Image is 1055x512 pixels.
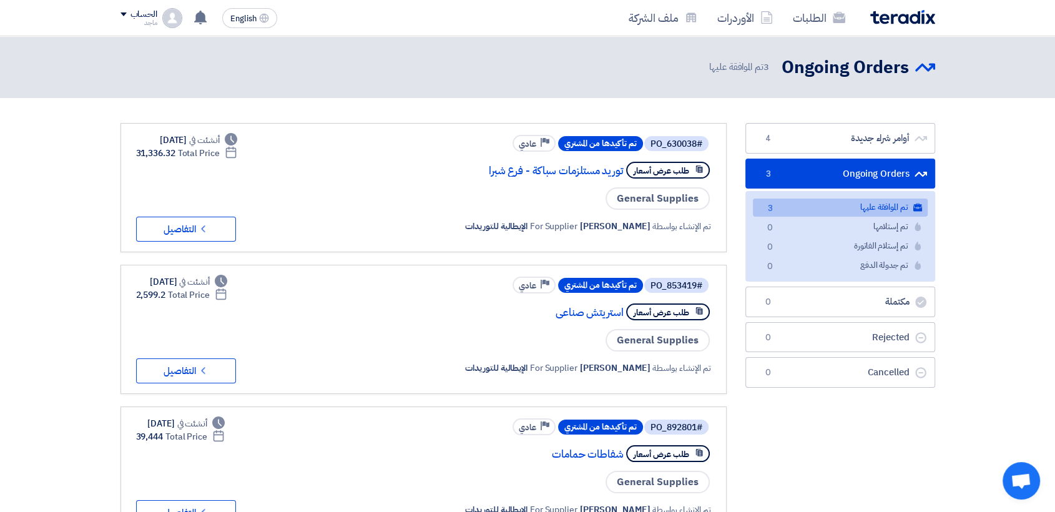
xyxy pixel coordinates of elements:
[222,8,277,28] button: English
[580,220,650,233] span: [PERSON_NAME]
[230,14,257,23] span: English
[519,138,536,150] span: عادي
[374,449,624,460] a: شفاطات حمامات
[530,220,577,233] span: For Supplier
[136,430,225,443] div: 39,444
[783,3,855,32] a: الطلبات
[763,241,778,254] span: 0
[782,56,909,80] h2: Ongoing Orders
[870,10,935,24] img: Teradix logo
[761,332,776,344] span: 0
[761,168,776,180] span: 3
[160,134,237,147] div: [DATE]
[177,417,207,430] span: أنشئت في
[634,307,689,318] span: طلب عرض أسعار
[619,3,707,32] a: ملف الشركة
[165,430,207,443] span: Total Price
[150,275,227,288] div: [DATE]
[558,278,643,293] span: تم تأكيدها من المشتري
[650,282,702,290] div: #PO_853419
[745,357,935,388] a: Cancelled0
[162,8,182,28] img: profile_test.png
[707,3,783,32] a: الأوردرات
[179,275,209,288] span: أنشئت في
[606,471,710,493] span: General Supplies
[763,60,769,74] span: 3
[136,147,237,160] div: 31,336.32
[465,362,527,375] span: الإيطالية للتوريدات
[168,288,210,302] span: Total Price
[1003,462,1040,500] div: Open chat
[650,423,702,432] div: #PO_892801
[753,218,928,236] a: تم إستلامها
[650,140,702,149] div: #PO_630038
[147,417,225,430] div: [DATE]
[136,288,227,302] div: 2,599.2
[634,165,689,177] span: طلب عرض أسعار
[136,358,236,383] button: التفاصيل
[745,123,935,154] a: أوامر شراء جديدة4
[519,280,536,292] span: عادي
[652,362,710,375] span: تم الإنشاء بواسطة
[120,19,157,26] div: ماجد
[374,165,624,177] a: توريد مستلزمات سباكة - فرع شبرا
[558,136,643,151] span: تم تأكيدها من المشتري
[189,134,219,147] span: أنشئت في
[745,287,935,317] a: مكتملة0
[530,362,577,375] span: For Supplier
[753,237,928,255] a: تم إستلام الفاتورة
[374,307,624,318] a: استريتش صناعى
[130,9,157,20] div: الحساب
[761,367,776,379] span: 0
[745,322,935,353] a: Rejected0
[753,257,928,275] a: تم جدولة الدفع
[558,420,643,435] span: تم تأكيدها من المشتري
[763,222,778,235] span: 0
[178,147,220,160] span: Total Price
[763,260,778,273] span: 0
[753,199,928,217] a: تم الموافقة عليها
[761,296,776,308] span: 0
[606,329,710,352] span: General Supplies
[580,362,650,375] span: [PERSON_NAME]
[606,187,710,210] span: General Supplies
[709,60,771,74] span: تم الموافقة عليها
[634,448,689,460] span: طلب عرض أسعار
[745,159,935,189] a: Ongoing Orders3
[763,202,778,215] span: 3
[761,132,776,145] span: 4
[652,220,710,233] span: تم الإنشاء بواسطة
[465,220,527,233] span: الإيطالية للتوريدات
[519,421,536,433] span: عادي
[136,217,236,242] button: التفاصيل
